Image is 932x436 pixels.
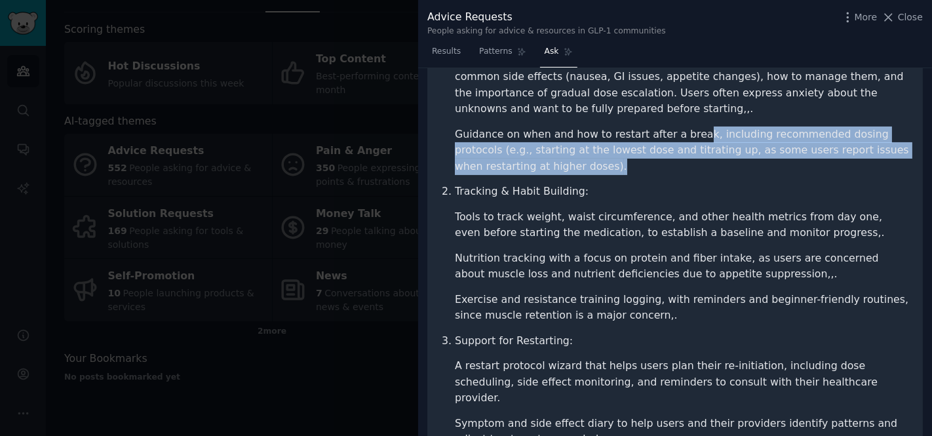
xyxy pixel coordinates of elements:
a: Results [427,41,465,68]
button: Close [882,10,923,24]
button: More [841,10,878,24]
span: Ask [545,46,559,58]
a: Patterns [475,41,530,68]
p: Tracking & Habit Building: [455,184,909,200]
li: Nutrition tracking with a focus on protein and fiber intake, as users are concerned about muscle ... [455,250,909,283]
span: More [855,10,878,24]
div: Advice Requests [427,9,666,26]
a: Ask [540,41,577,68]
span: Results [432,46,461,58]
li: Tools to track weight, waist circumference, and other health metrics from day one, even before st... [455,209,909,241]
div: People asking for advice & resources in GLP-1 communities [427,26,666,37]
span: Patterns [479,46,512,58]
li: Guidance on when and how to restart after a break, including recommended dosing protocols (e.g., ... [455,127,909,175]
li: Exercise and resistance training logging, with reminders and beginner-friendly routines, since mu... [455,292,909,324]
li: A restart protocol wizard that helps users plan their re-initiation, including dose scheduling, s... [455,358,909,406]
li: Clear, accessible information about what to expect before starting GLP-1s, including common side ... [455,53,909,117]
p: Support for Restarting: [455,333,909,349]
span: Close [898,10,923,24]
